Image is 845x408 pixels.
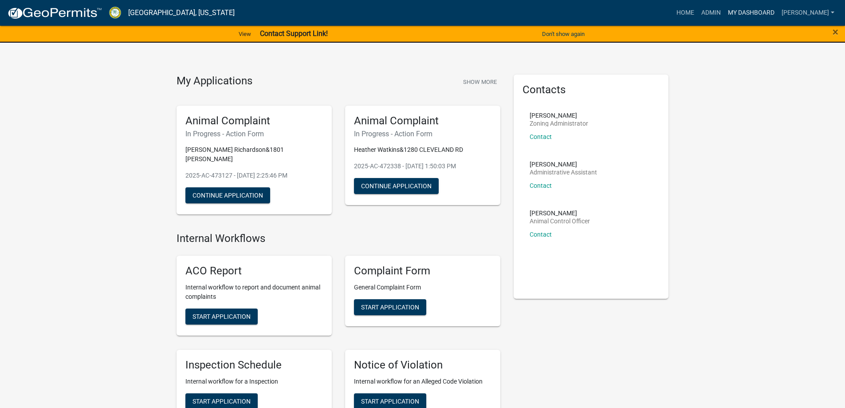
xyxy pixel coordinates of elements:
[833,27,838,37] button: Close
[530,161,597,167] p: [PERSON_NAME]
[260,29,328,38] strong: Contact Support Link!
[530,120,588,127] p: Zoning Administrator
[185,145,323,164] p: [PERSON_NAME] Richardson&1801 [PERSON_NAME]
[354,145,491,154] p: Heather Watkins&1280 CLEVELAND RD
[193,397,251,404] span: Start Application
[354,265,491,277] h5: Complaint Form
[354,130,491,138] h6: In Progress - Action Form
[185,309,258,325] button: Start Application
[530,169,597,175] p: Administrative Assistant
[673,4,698,21] a: Home
[354,359,491,372] h5: Notice of Violation
[185,115,323,127] h5: Animal Complaint
[354,377,491,386] p: Internal workflow for an Alleged Code Violation
[193,313,251,320] span: Start Application
[833,26,838,38] span: ×
[530,112,588,119] p: [PERSON_NAME]
[109,7,121,19] img: Crawford County, Georgia
[361,304,419,311] span: Start Application
[177,75,252,88] h4: My Applications
[354,115,491,127] h5: Animal Complaint
[354,283,491,292] p: General Complaint Form
[530,231,552,238] a: Contact
[523,83,660,96] h5: Contacts
[530,218,590,224] p: Animal Control Officer
[530,133,552,140] a: Contact
[361,397,419,404] span: Start Application
[538,27,588,41] button: Don't show again
[460,75,500,89] button: Show More
[698,4,724,21] a: Admin
[778,4,838,21] a: [PERSON_NAME]
[185,377,323,386] p: Internal workflow for a Inspection
[354,178,439,194] button: Continue Application
[185,283,323,301] p: Internal workflow to report and document animal complaints
[177,232,500,245] h4: Internal Workflows
[185,359,323,372] h5: Inspection Schedule
[354,162,491,171] p: 2025-AC-472338 - [DATE] 1:50:03 PM
[530,182,552,189] a: Contact
[185,130,323,138] h6: In Progress - Action Form
[235,27,255,41] a: View
[530,210,590,216] p: [PERSON_NAME]
[185,171,323,180] p: 2025-AC-473127 - [DATE] 2:25:46 PM
[724,4,778,21] a: My Dashboard
[354,299,426,315] button: Start Application
[185,187,270,203] button: Continue Application
[185,265,323,277] h5: ACO Report
[128,5,235,20] a: [GEOGRAPHIC_DATA], [US_STATE]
